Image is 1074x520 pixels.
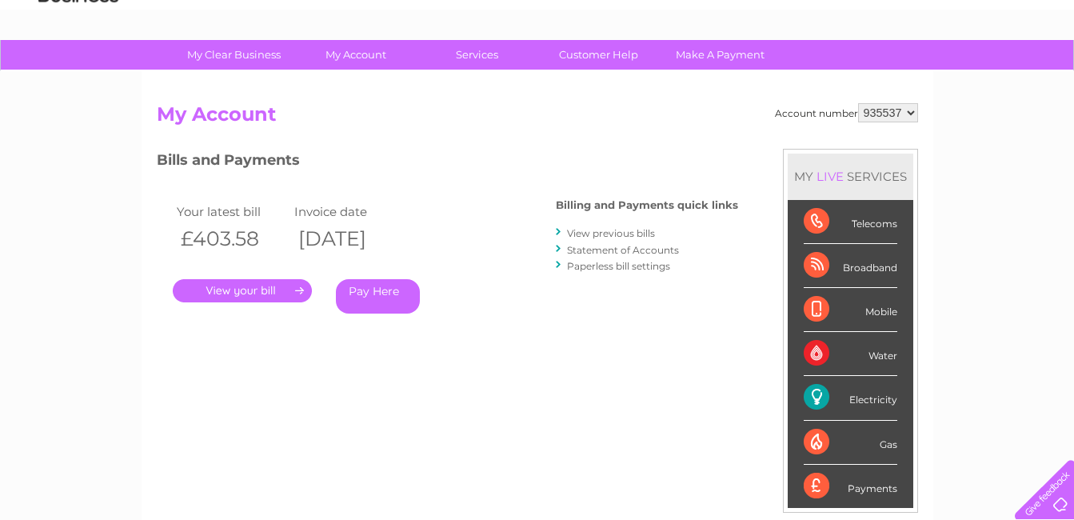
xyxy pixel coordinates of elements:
a: My Clear Business [168,40,300,70]
a: Energy [832,68,868,80]
a: . [173,279,312,302]
a: My Account [289,40,421,70]
div: Broadband [804,244,897,288]
div: Clear Business is a trading name of Verastar Limited (registered in [GEOGRAPHIC_DATA] No. 3667643... [160,9,916,78]
h2: My Account [157,103,918,134]
div: Telecoms [804,200,897,244]
a: Services [411,40,543,70]
div: Gas [804,421,897,465]
a: Pay Here [336,279,420,314]
div: Electricity [804,376,897,420]
a: Customer Help [533,40,665,70]
h3: Bills and Payments [157,149,738,177]
th: £403.58 [173,222,291,255]
a: View previous bills [567,227,655,239]
a: Blog [935,68,958,80]
a: Contact [968,68,1007,80]
a: Log out [1021,68,1059,80]
div: Payments [804,465,897,508]
img: logo.png [38,42,119,90]
a: Paperless bill settings [567,260,670,272]
a: Statement of Accounts [567,244,679,256]
a: Telecoms [877,68,925,80]
a: Make A Payment [654,40,786,70]
div: Account number [775,103,918,122]
div: LIVE [813,169,847,184]
div: Mobile [804,288,897,332]
a: 0333 014 3131 [773,8,883,28]
td: Invoice date [290,201,409,222]
th: [DATE] [290,222,409,255]
div: Water [804,332,897,376]
div: MY SERVICES [788,154,913,199]
td: Your latest bill [173,201,291,222]
h4: Billing and Payments quick links [556,199,738,211]
a: Water [793,68,823,80]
